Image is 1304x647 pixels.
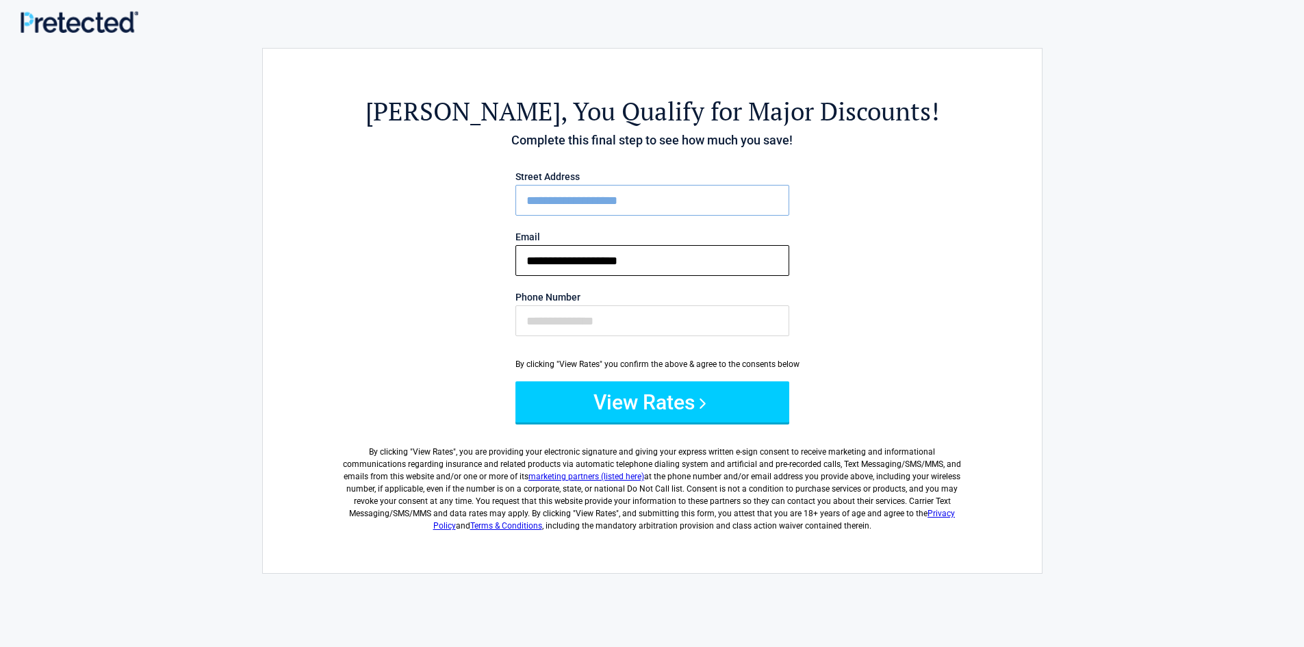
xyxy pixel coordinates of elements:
[515,292,789,302] label: Phone Number
[338,435,967,532] label: By clicking " ", you are providing your electronic signature and giving your express written e-si...
[528,472,644,481] a: marketing partners (listed here)
[21,11,138,32] img: Main Logo
[515,172,789,181] label: Street Address
[515,381,789,422] button: View Rates
[338,131,967,149] h4: Complete this final step to see how much you save!
[366,94,561,128] span: [PERSON_NAME]
[515,358,789,370] div: By clicking "View Rates" you confirm the above & agree to the consents below
[338,94,967,128] h2: , You Qualify for Major Discounts!
[413,447,453,457] span: View Rates
[515,232,789,242] label: Email
[470,521,542,531] a: Terms & Conditions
